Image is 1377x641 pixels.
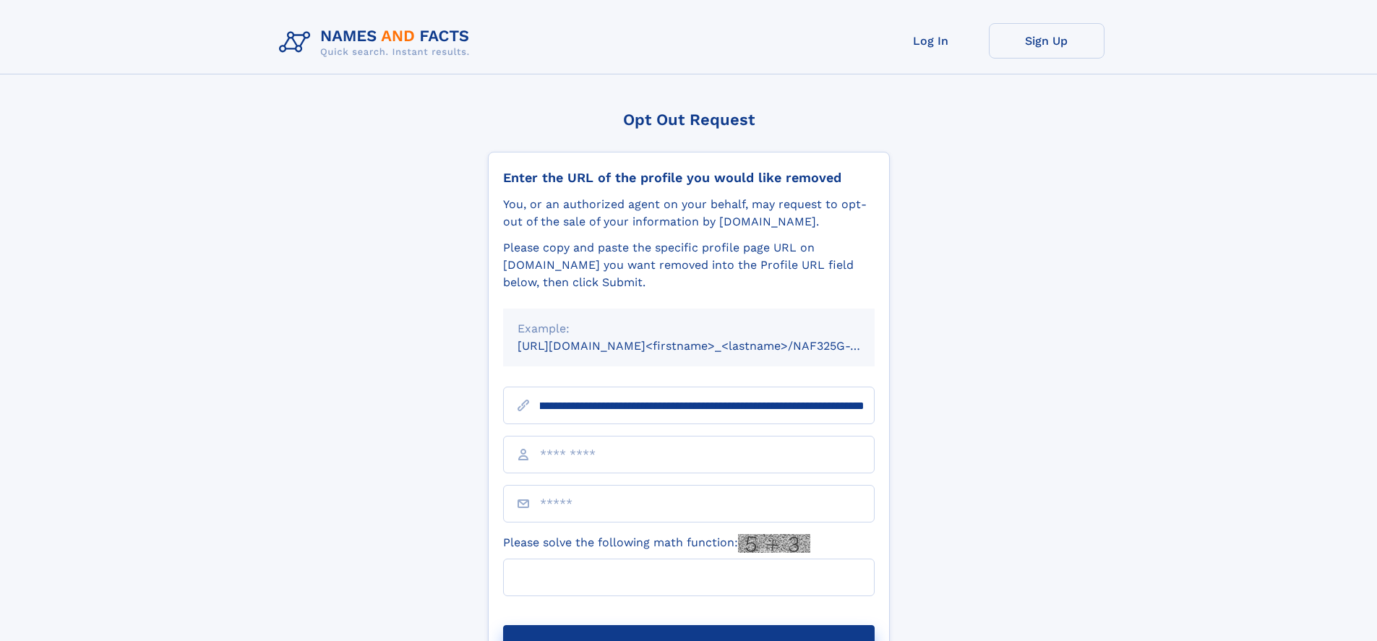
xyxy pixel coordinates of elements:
[273,23,481,62] img: Logo Names and Facts
[989,23,1104,59] a: Sign Up
[503,170,875,186] div: Enter the URL of the profile you would like removed
[518,320,860,337] div: Example:
[518,339,902,353] small: [URL][DOMAIN_NAME]<firstname>_<lastname>/NAF325G-xxxxxxxx
[488,111,890,129] div: Opt Out Request
[503,196,875,231] div: You, or an authorized agent on your behalf, may request to opt-out of the sale of your informatio...
[873,23,989,59] a: Log In
[503,239,875,291] div: Please copy and paste the specific profile page URL on [DOMAIN_NAME] you want removed into the Pr...
[503,534,810,553] label: Please solve the following math function:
